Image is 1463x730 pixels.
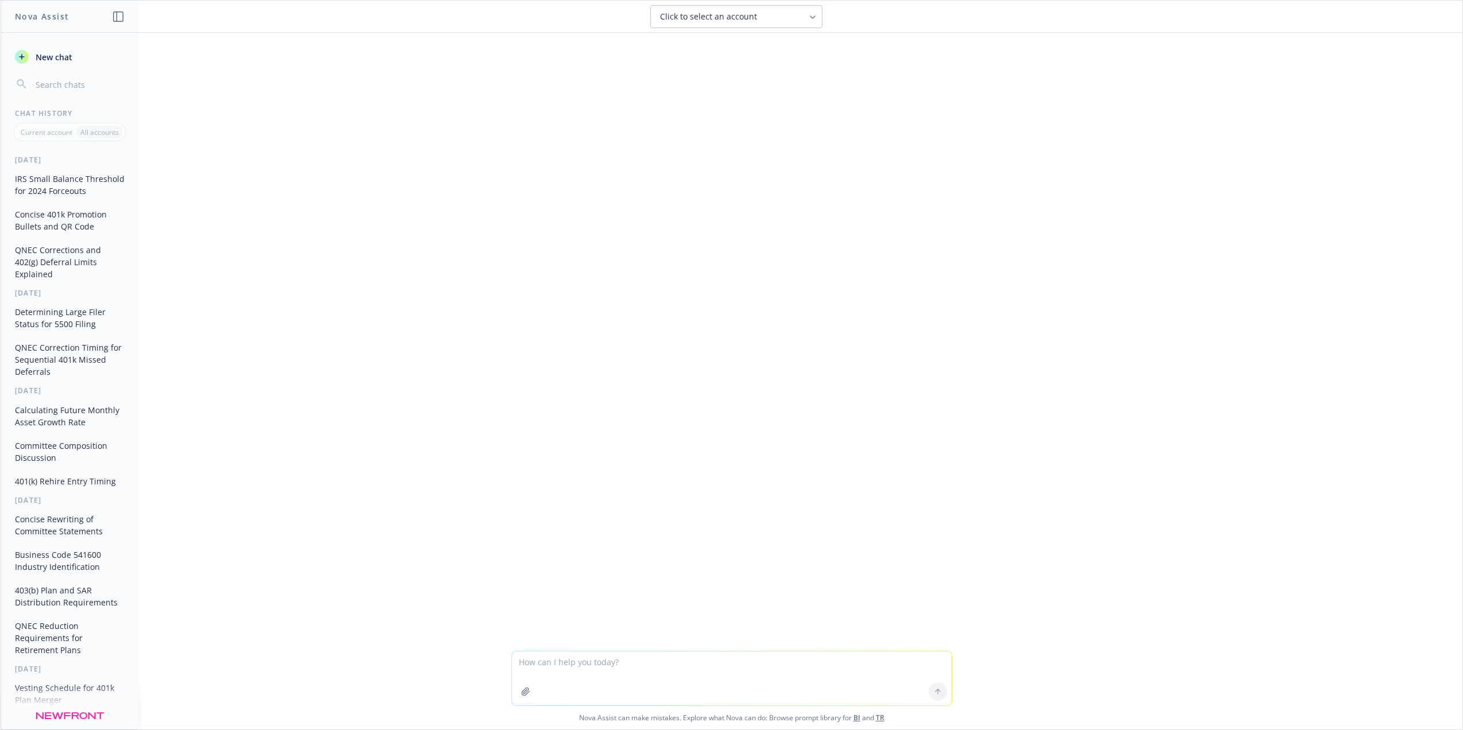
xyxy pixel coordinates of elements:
h1: Nova Assist [15,10,69,22]
button: Committee Composition Discussion [10,436,129,467]
button: QNEC Reduction Requirements for Retirement Plans [10,616,129,659]
button: Concise 401k Promotion Bullets and QR Code [10,205,129,236]
button: Concise Rewriting of Committee Statements [10,510,129,541]
span: New chat [33,51,72,63]
span: Nova Assist can make mistakes. Explore what Nova can do: Browse prompt library for and [5,706,1458,729]
div: [DATE] [1,495,138,505]
button: Business Code 541600 Industry Identification [10,545,129,576]
button: 401(k) Rehire Entry Timing [10,472,129,491]
button: IRS Small Balance Threshold for 2024 Forceouts [10,169,129,200]
button: Click to select an account [650,5,822,28]
span: Click to select an account [660,11,757,22]
input: Search chats [33,76,125,92]
a: BI [853,713,860,723]
button: Determining Large Filer Status for 5500 Filing [10,302,129,333]
a: TR [876,713,884,723]
div: [DATE] [1,288,138,298]
p: Current account [21,127,72,137]
button: QNEC Corrections and 402(g) Deferral Limits Explained [10,240,129,284]
div: [DATE] [1,664,138,674]
div: [DATE] [1,155,138,165]
button: QNEC Correction Timing for Sequential 401k Missed Deferrals [10,338,129,381]
button: New chat [10,46,129,67]
p: All accounts [80,127,119,137]
div: [DATE] [1,386,138,395]
button: Calculating Future Monthly Asset Growth Rate [10,401,129,432]
button: Vesting Schedule for 401k Plan Merger [10,678,129,709]
button: 403(b) Plan and SAR Distribution Requirements [10,581,129,612]
div: Chat History [1,108,138,118]
div: More than a week ago [1,714,138,724]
